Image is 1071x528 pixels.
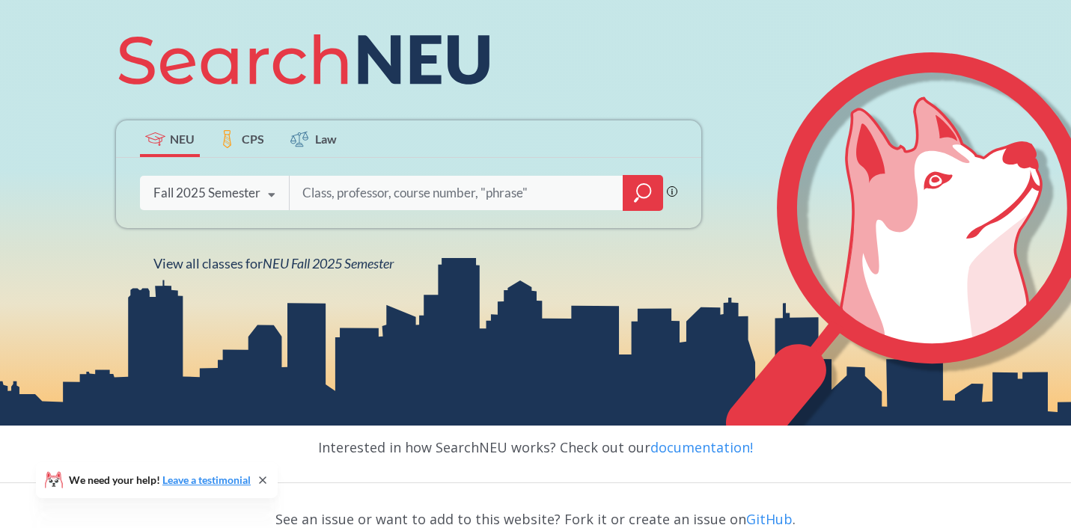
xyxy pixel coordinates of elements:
[650,438,753,456] a: documentation!
[263,255,394,271] span: NEU Fall 2025 Semester
[153,255,394,271] span: View all classes for
[242,130,264,147] span: CPS
[746,510,793,528] a: GitHub
[170,130,195,147] span: NEU
[315,130,337,147] span: Law
[634,182,652,203] svg: magnifying glass
[153,185,260,201] div: Fall 2025 Semester
[301,177,612,209] input: Class, professor, course number, "phrase"
[623,175,663,211] div: magnifying glass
